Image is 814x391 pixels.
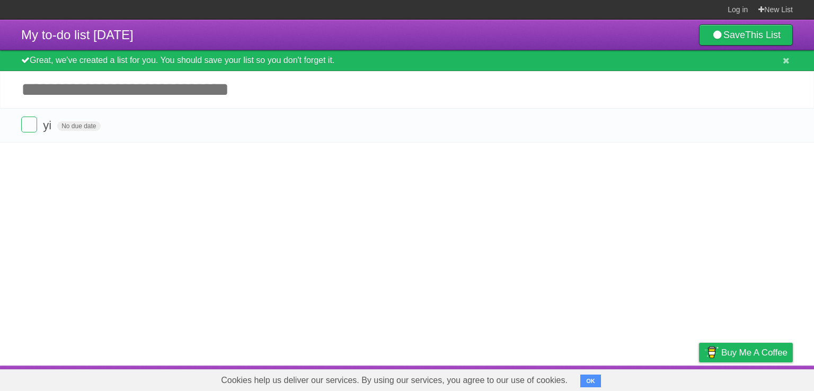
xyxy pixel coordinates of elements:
label: Done [21,117,37,132]
img: Buy me a coffee [704,343,719,361]
a: About [558,368,580,388]
button: OK [580,375,601,387]
a: Buy me a coffee [699,343,793,362]
span: No due date [57,121,100,131]
b: This List [745,30,781,40]
a: SaveThis List [699,24,793,46]
a: Developers [593,368,636,388]
span: Cookies help us deliver our services. By using our services, you agree to our use of cookies. [210,370,578,391]
a: Privacy [685,368,713,388]
span: Buy me a coffee [721,343,788,362]
span: My to-do list [DATE] [21,28,134,42]
a: Suggest a feature [726,368,793,388]
span: yi [43,119,54,132]
a: Terms [649,368,673,388]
